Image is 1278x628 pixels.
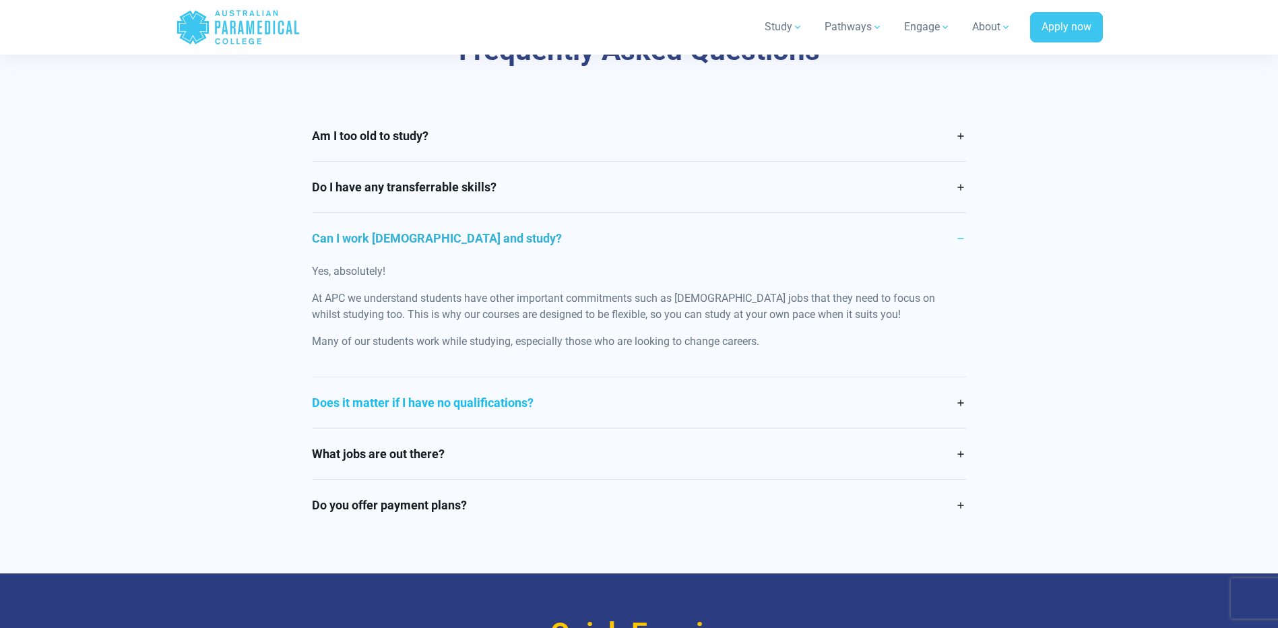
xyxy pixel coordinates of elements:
a: Am I too old to study? [312,111,966,161]
a: Study [757,8,811,46]
a: What jobs are out there? [312,429,966,479]
a: Can I work [DEMOGRAPHIC_DATA] and study? [312,213,966,263]
p: At APC we understand students have other important commitments such as [DEMOGRAPHIC_DATA] jobs th... [312,290,966,323]
a: Pathways [817,8,891,46]
a: About [964,8,1019,46]
p: Many of our students work while studying, especially those who are looking to change careers. [312,334,966,350]
a: Australian Paramedical College [176,5,300,49]
a: Do you offer payment plans? [312,480,966,530]
a: Engage [896,8,959,46]
a: Do I have any transferrable skills? [312,162,966,212]
a: Does it matter if I have no qualifications? [312,377,966,428]
a: Apply now [1030,12,1103,43]
p: Yes, absolutely! [312,263,966,280]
